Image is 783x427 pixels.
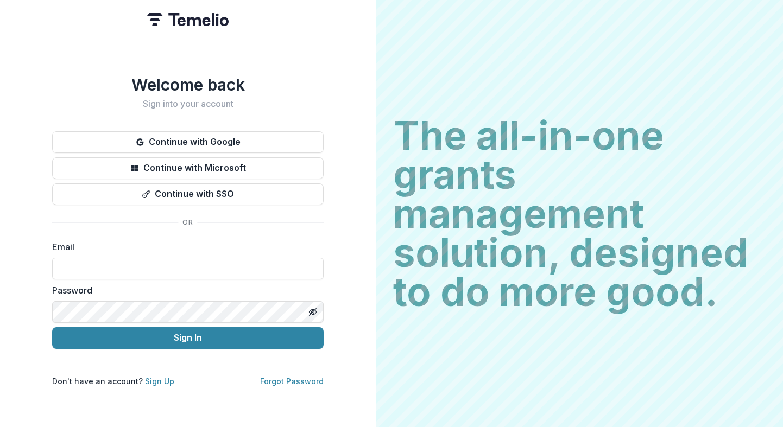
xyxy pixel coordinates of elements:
[52,240,317,253] label: Email
[260,377,324,386] a: Forgot Password
[52,157,324,179] button: Continue with Microsoft
[52,183,324,205] button: Continue with SSO
[52,375,174,387] p: Don't have an account?
[147,13,229,26] img: Temelio
[145,377,174,386] a: Sign Up
[52,327,324,349] button: Sign In
[52,75,324,94] h1: Welcome back
[52,99,324,109] h2: Sign into your account
[52,131,324,153] button: Continue with Google
[304,303,321,321] button: Toggle password visibility
[52,284,317,297] label: Password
